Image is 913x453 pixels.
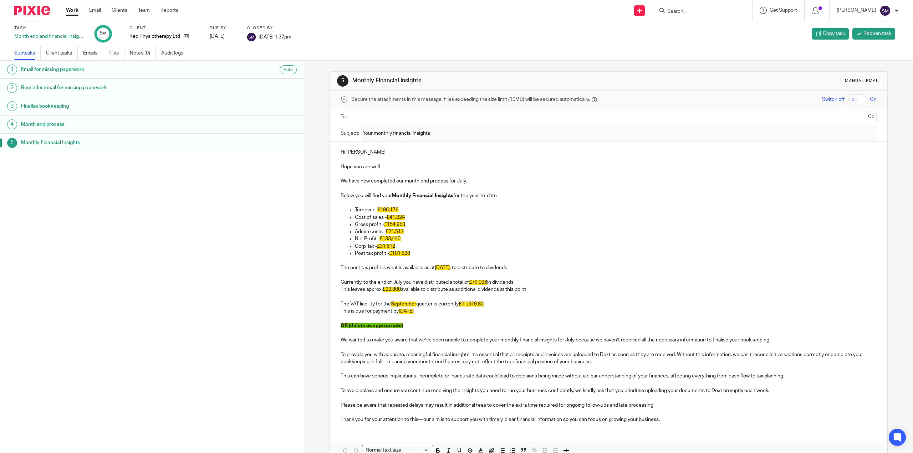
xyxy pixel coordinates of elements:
img: Pixie [14,6,50,15]
a: Client tasks [46,46,78,60]
p: Thank you for your attention to this—our aim is to support you with timely, clear financial infor... [341,416,876,423]
a: Reports [160,7,178,14]
div: 5 [7,138,17,148]
div: Month end and financial insights [14,33,86,40]
label: Subject: [341,130,359,137]
span: £31,612 [377,244,395,249]
span: £101,828 [389,251,410,256]
h1: Reminder email for missing paperwork [21,82,205,93]
div: 5 [100,30,107,38]
div: Manual email [845,78,880,84]
p: Below you will find your for the year-to-date [341,192,876,199]
label: Client [129,25,201,31]
p: Hi [PERSON_NAME] [341,149,876,156]
p: This is due for payment by [341,308,876,315]
span: £196,176 [377,207,398,212]
span: OR (delete as appropriate) [341,323,403,328]
a: Notes (0) [130,46,156,60]
p: Cost of sales - [355,214,876,221]
p: We wanted to make you aware that we’ve been unable to complete your monthly financial insights fo... [341,336,876,344]
h1: Finalise bookkeeping [21,101,205,112]
p: This can have serious implications. Incomplete or inaccurate data could lead to decisions being m... [341,372,876,380]
a: Subtasks [14,46,41,60]
span: [DATE] 1:37pm [259,34,291,39]
label: Due by [210,25,238,31]
p: We have now completed our month end process for July. [341,177,876,185]
p: Gross profit - [355,221,876,228]
p: Admin costs - [355,228,876,235]
span: £79,036 [469,280,487,285]
p: Task completed. [843,19,879,26]
p: To provide you with accurate, meaningful financial insights, it’s essential that all receipts and... [341,351,876,366]
p: Corp Tax - [355,243,876,250]
p: Post tax profit - [355,250,876,257]
p: Red Physiotherapy Ltd [129,33,180,40]
a: Work [66,7,78,14]
p: The VAT liability for the quarter is currently [341,300,876,308]
div: Auto [280,65,297,74]
span: £11,519.82 [459,302,484,307]
div: 3 [7,101,17,111]
p: The post tax profit is what is available, as at , to distribute to dividends [341,264,876,271]
span: Switch off [822,96,845,103]
p: Please be aware that repeated delays may result in additional fees to cover the extra time requir... [341,402,876,409]
strong: Monthly Financial Insights [392,193,453,198]
span: On [870,96,877,103]
h1: Monthly Financial Insights [21,137,205,148]
div: [DATE] [210,33,238,40]
div: 1 [7,65,17,74]
label: Task [14,25,86,31]
h1: Month end process [21,119,205,130]
div: 2 [7,83,17,93]
div: 5 [337,75,348,87]
span: September [391,302,416,307]
a: Files [108,46,124,60]
a: Email [89,7,101,14]
span: £133,440 [379,236,401,241]
div: 4 [7,119,17,129]
span: £21,512 [386,229,404,234]
small: /5 [103,32,107,36]
label: To: [341,113,348,120]
label: Closed by [247,25,291,31]
img: svg%3E [879,5,891,16]
p: Hope you are well [341,163,876,170]
p: Net Profit - [355,235,876,242]
img: svg%3E [247,33,256,41]
span: [DATE] [435,265,450,270]
span: £22,800 [383,287,401,292]
p: To avoid delays and ensure you continue receiving the insights you need to run your business conf... [341,387,876,394]
a: Team [138,7,150,14]
span: £154,953 [384,222,405,227]
p: This leaves approx. available to distribute as additional dividends at this point [341,286,876,293]
span: £41,224 [387,215,405,220]
a: Audit logs [161,46,189,60]
span: Secure the attachments in this message. Files exceeding the size limit (10MB) will be secured aut... [351,96,590,103]
p: Turnover - [355,206,876,213]
button: Cc [866,112,877,122]
h1: Email for missing paperwork [21,64,205,75]
h1: Monthly Financial Insights [352,77,624,84]
a: Emails [83,46,103,60]
span: [DATE] [399,309,414,314]
a: Clients [112,7,127,14]
p: Currently, to the end of July you have distributed a total of in dividends [341,279,876,286]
